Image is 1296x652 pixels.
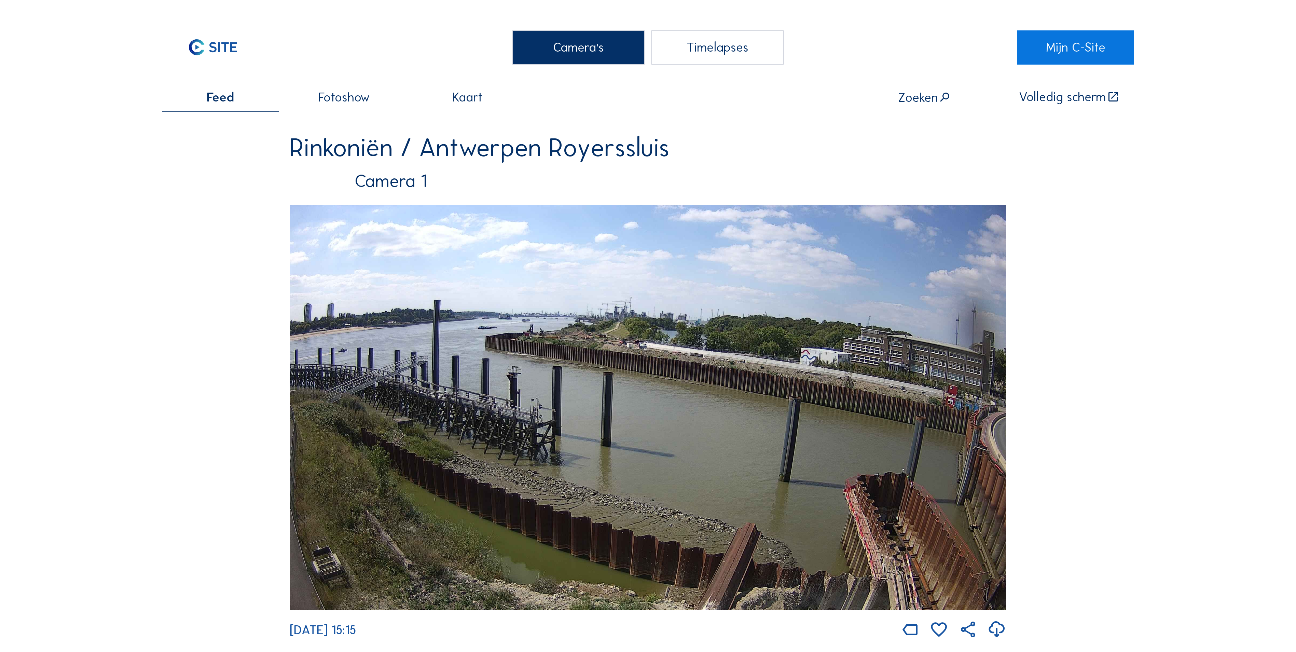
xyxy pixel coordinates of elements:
[290,205,1006,610] img: Image
[318,91,370,104] span: Fotoshow
[651,30,784,65] div: Timelapses
[207,91,234,104] span: Feed
[290,135,1006,160] div: Rinkoniën / Antwerpen Royerssluis
[162,30,278,65] a: C-SITE Logo
[898,91,951,104] div: Zoeken
[290,172,1006,190] div: Camera 1
[162,30,264,65] img: C-SITE Logo
[452,91,483,104] span: Kaart
[512,30,645,65] div: Camera's
[1017,30,1134,65] a: Mijn C-Site
[290,622,356,638] span: [DATE] 15:15
[1019,91,1106,104] div: Volledig scherm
